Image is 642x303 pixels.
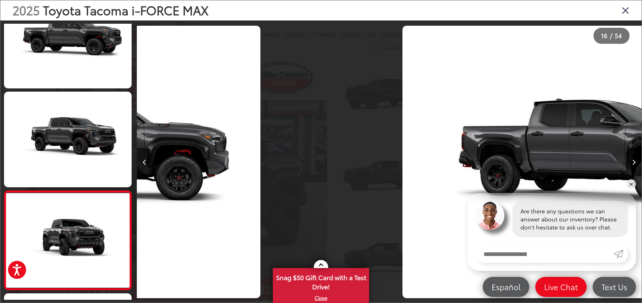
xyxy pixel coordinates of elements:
a: Live Chat [535,277,587,297]
span: 16 [601,31,607,40]
span: Text Us [597,282,631,292]
span: 2025 [12,1,40,18]
img: Agent profile photo [475,201,504,230]
input: Enter your message [475,245,614,263]
a: Español [483,277,529,297]
span: / [609,33,613,39]
a: Submit [614,245,628,263]
button: Next image [626,148,642,176]
div: Are there any questions we can answer about our inventory? Please don't hesitate to ask us over c... [512,201,628,237]
i: Close gallery [622,5,630,15]
span: Toyota Tacoma i-FORCE MAX [43,1,209,18]
img: 2025 Toyota Tacoma i-FORCE MAX TRD Pro [5,193,131,287]
span: Live Chat [540,282,582,292]
span: Español [488,282,524,292]
span: Snag $50 Gift Card with a Test Drive! [274,269,368,293]
button: Previous image [137,148,153,176]
img: 2025 Toyota Tacoma i-FORCE MAX TRD Pro [3,90,133,188]
a: Text Us [593,277,636,297]
span: 54 [615,31,622,40]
